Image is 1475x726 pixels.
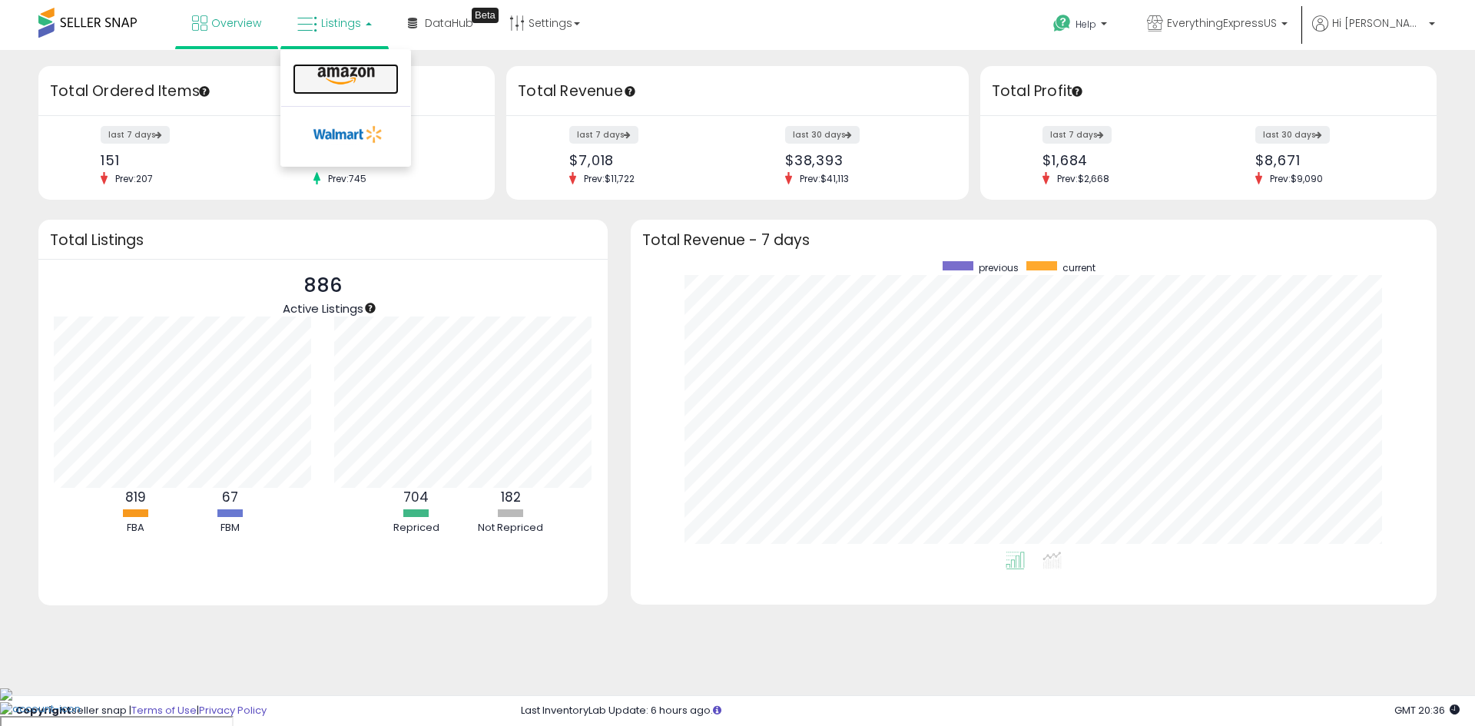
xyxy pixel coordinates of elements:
[403,488,429,506] b: 704
[101,126,170,144] label: last 7 days
[642,234,1425,246] h3: Total Revenue - 7 days
[1167,15,1277,31] span: EverythingExpressUS
[992,81,1425,102] h3: Total Profit
[125,488,146,506] b: 819
[184,521,276,535] div: FBM
[1042,126,1112,144] label: last 7 days
[569,126,638,144] label: last 7 days
[108,172,161,185] span: Prev: 207
[1070,85,1084,98] div: Tooltip anchor
[569,152,726,168] div: $7,018
[50,234,596,246] h3: Total Listings
[1255,152,1410,168] div: $8,671
[979,261,1019,274] span: previous
[1049,172,1117,185] span: Prev: $2,668
[313,152,468,168] div: 759
[1076,18,1096,31] span: Help
[1042,152,1197,168] div: $1,684
[197,85,211,98] div: Tooltip anchor
[785,126,860,144] label: last 30 days
[222,488,238,506] b: 67
[465,521,557,535] div: Not Repriced
[472,8,499,23] div: Tooltip anchor
[283,271,363,300] p: 886
[501,488,521,506] b: 182
[320,172,374,185] span: Prev: 745
[321,15,361,31] span: Listings
[785,152,942,168] div: $38,393
[425,15,473,31] span: DataHub
[1312,15,1435,50] a: Hi [PERSON_NAME]
[363,301,377,315] div: Tooltip anchor
[50,81,483,102] h3: Total Ordered Items
[1062,261,1095,274] span: current
[576,172,642,185] span: Prev: $11,722
[89,521,181,535] div: FBA
[1332,15,1424,31] span: Hi [PERSON_NAME]
[370,521,462,535] div: Repriced
[1255,126,1330,144] label: last 30 days
[1052,14,1072,33] i: Get Help
[211,15,261,31] span: Overview
[283,300,363,317] span: Active Listings
[518,81,957,102] h3: Total Revenue
[623,85,637,98] div: Tooltip anchor
[101,152,255,168] div: 151
[1041,2,1122,50] a: Help
[792,172,857,185] span: Prev: $41,113
[1262,172,1331,185] span: Prev: $9,090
